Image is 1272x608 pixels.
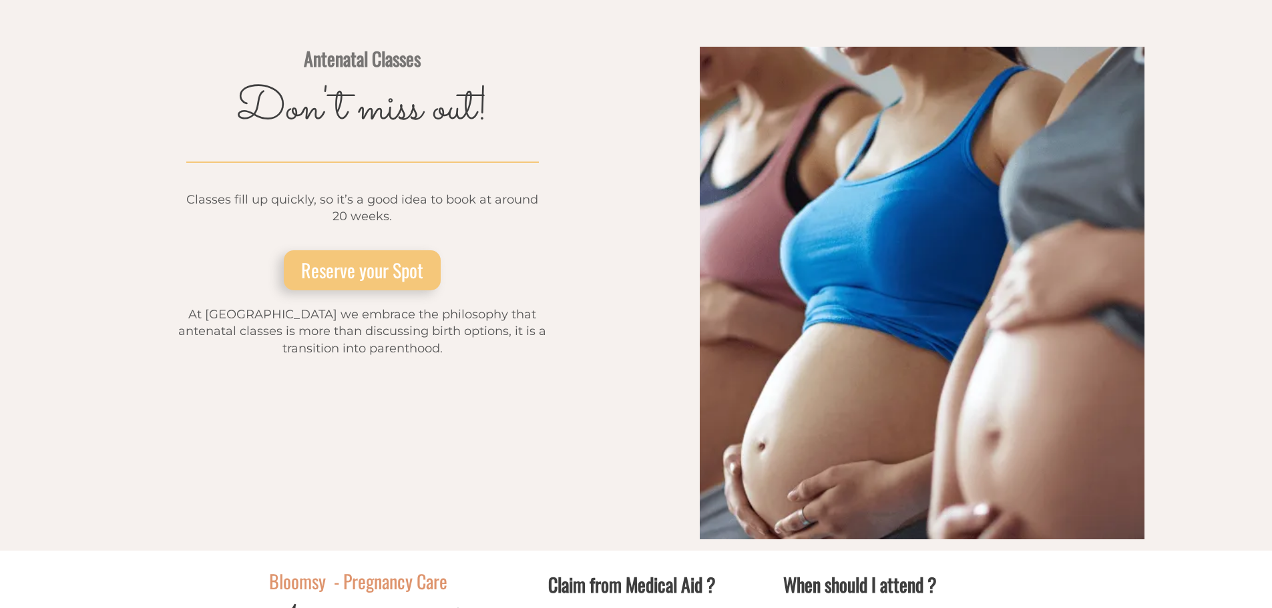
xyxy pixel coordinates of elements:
[128,85,598,133] h1: Don't miss out!
[548,571,716,598] span: Claim from Medical Aid ?
[304,45,421,72] span: Antenatal Classes
[186,192,538,224] span: Classes fill up quickly, so it’s a good idea to book at around 20 weeks.
[783,571,937,598] span: When should I attend ?
[301,256,423,284] span: Reserve your Spot
[284,250,441,290] a: Reserve your Spot
[178,307,546,356] span: At [GEOGRAPHIC_DATA] we embrace the philosophy that antenatal classes is more than discussing bir...
[699,47,1145,539] img: Pregnant women
[269,567,447,595] span: Bloomsy - Pregnancy Care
